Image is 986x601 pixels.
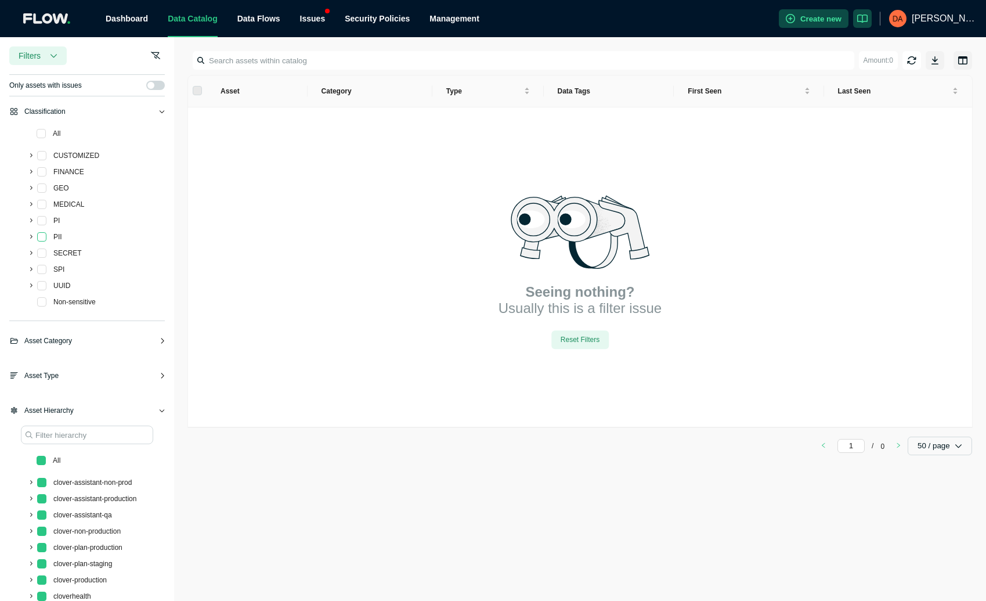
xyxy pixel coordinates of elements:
span: Asset Type [24,370,59,382]
span: clover-assistant-qa [51,508,114,522]
span: Type [446,87,522,96]
span: PI [53,217,60,225]
li: 1/0 [837,439,884,453]
span: Usually this is a filter issue [499,300,662,316]
span: All [50,127,63,141]
li: Previous Page [814,439,833,453]
span: Non-sensitive [51,295,98,309]
div: Asset Hierarchy [9,405,165,426]
span: GEO [53,184,69,192]
input: Search assets within catalog [195,51,854,70]
span: clover-assistant-production [53,495,136,503]
a: Dashboard [106,14,148,23]
button: 50 / page [908,437,972,455]
span: All [53,129,60,138]
span: All [50,454,63,467]
span: left [821,442,826,448]
div: Classification [9,106,165,127]
span: Classification [24,106,66,117]
span: All [53,456,60,465]
li: Next Page [889,439,908,453]
span: cloverhealth [53,592,91,600]
button: Create new [779,9,848,28]
th: Category [308,75,432,107]
span: clover-non-production [51,524,123,538]
a: Security Policies [345,14,410,23]
span: clover-assistant-non-prod [51,476,134,490]
div: Asset Category [9,335,165,356]
span: PII [51,230,64,244]
span: clover-assistant-non-prod [53,478,132,487]
span: FINANCE [51,165,86,179]
span: Last Seen [838,87,950,96]
span: clover-plan-production [51,541,125,555]
span: clover-assistant-qa [53,511,112,519]
span: UUID [53,282,70,290]
input: Filter hierarchy [21,426,153,444]
span: FINANCE [53,168,84,176]
span: GEO [51,181,71,195]
span: clover-plan-staging [51,557,114,571]
button: Amount:0 [859,51,898,70]
span: Only assets with issues [9,80,82,91]
span: PII [53,233,62,241]
span: Data Flows [237,14,280,23]
span: clover-assistant-production [51,492,139,506]
span: First Seen [688,87,801,96]
div: Asset Type [9,370,165,391]
span: MEDICAL [53,200,84,208]
button: left [814,439,833,453]
span: CUSTOMIZED [53,152,99,160]
th: First Seen [674,75,824,107]
th: Last Seen [824,75,972,107]
span: Asset Category [24,335,72,347]
span: SPI [53,265,64,273]
span: CUSTOMIZED [51,149,102,163]
span: Asset Hierarchy [24,405,74,416]
a: Data Catalog [168,14,218,23]
span: SPI [51,262,67,276]
span: clover-non-production [53,527,121,535]
span: clover-plan-production [53,544,122,552]
span: Seeing nothing? [526,284,635,300]
span: SECRET [53,249,82,257]
th: Type [432,75,544,107]
button: Reset Filters [551,330,609,349]
img: 5e2d17dbaeca9f9dfd71d42fcc01dac1 [889,10,906,27]
span: UUID [51,279,73,293]
span: MEDICAL [51,197,86,211]
span: clover-production [51,573,109,587]
span: Filters [19,50,41,62]
span: right [895,442,901,448]
th: Data Tags [544,75,674,107]
span: clover-production [53,576,107,584]
span: Non-sensitive [53,298,96,306]
span: / [872,442,873,450]
span: PI [51,214,62,228]
span: SECRET [51,246,84,260]
button: right [889,439,908,453]
button: Filters [9,46,67,65]
th: Asset [207,75,308,107]
span: clover-plan-staging [53,560,112,568]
